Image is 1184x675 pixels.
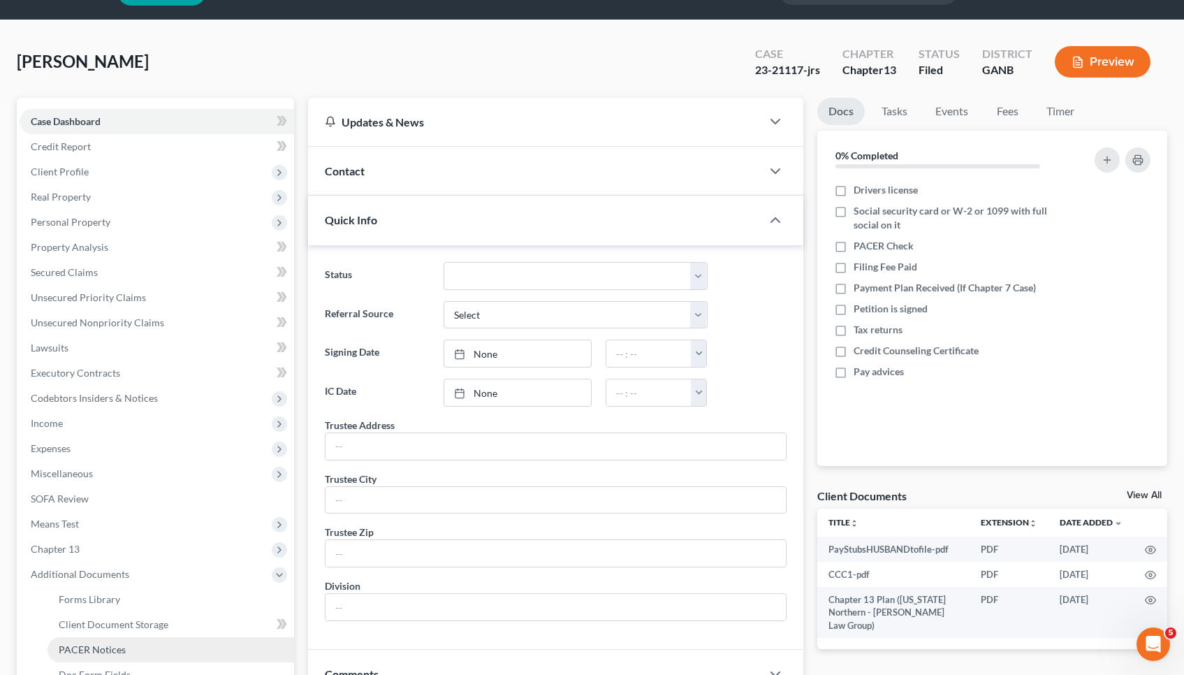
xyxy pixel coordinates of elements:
[325,525,374,539] div: Trustee Zip
[854,302,928,316] span: Petition is signed
[20,335,294,361] a: Lawsuits
[325,418,395,433] div: Trustee Address
[854,323,902,337] span: Tax returns
[17,51,149,71] span: [PERSON_NAME]
[31,216,110,228] span: Personal Property
[20,109,294,134] a: Case Dashboard
[31,417,63,429] span: Income
[47,612,294,637] a: Client Document Storage
[817,488,907,503] div: Client Documents
[318,301,437,329] label: Referral Source
[59,593,120,605] span: Forms Library
[854,183,918,197] span: Drivers license
[854,365,904,379] span: Pay advices
[444,340,591,367] a: None
[854,260,917,274] span: Filing Fee Paid
[755,62,820,78] div: 23-21117-jrs
[1137,627,1170,661] iframe: Intercom live chat
[1165,627,1176,639] span: 5
[325,579,360,593] div: Division
[444,379,591,406] a: None
[325,213,377,226] span: Quick Info
[970,537,1048,562] td: PDF
[1127,491,1162,500] a: View All
[1029,519,1037,528] i: unfold_more
[606,379,692,406] input: -- : --
[59,618,168,630] span: Client Document Storage
[31,166,89,177] span: Client Profile
[970,562,1048,587] td: PDF
[31,543,80,555] span: Chapter 13
[854,204,1068,232] span: Social security card or W-2 or 1099 with full social on it
[884,63,896,76] span: 13
[326,540,786,567] input: --
[924,98,979,125] a: Events
[850,519,858,528] i: unfold_more
[20,260,294,285] a: Secured Claims
[31,467,93,479] span: Miscellaneous
[31,342,68,354] span: Lawsuits
[755,46,820,62] div: Case
[982,62,1032,78] div: GANB
[31,568,129,580] span: Additional Documents
[985,98,1030,125] a: Fees
[31,191,91,203] span: Real Property
[1048,562,1134,587] td: [DATE]
[1055,46,1150,78] button: Preview
[325,115,745,129] div: Updates & News
[982,46,1032,62] div: District
[919,62,960,78] div: Filed
[854,344,979,358] span: Credit Counseling Certificate
[325,164,365,177] span: Contact
[31,140,91,152] span: Credit Report
[31,266,98,278] span: Secured Claims
[47,587,294,612] a: Forms Library
[970,587,1048,638] td: PDF
[817,98,865,125] a: Docs
[981,517,1037,528] a: Extensionunfold_more
[31,115,101,127] span: Case Dashboard
[31,241,108,253] span: Property Analysis
[31,518,79,530] span: Means Test
[20,310,294,335] a: Unsecured Nonpriority Claims
[31,291,146,303] span: Unsecured Priority Claims
[870,98,919,125] a: Tasks
[606,340,692,367] input: -- : --
[20,235,294,260] a: Property Analysis
[20,486,294,511] a: SOFA Review
[318,262,437,290] label: Status
[854,239,914,253] span: PACER Check
[842,62,896,78] div: Chapter
[31,442,71,454] span: Expenses
[1060,517,1123,528] a: Date Added expand_more
[318,340,437,368] label: Signing Date
[31,493,89,505] span: SOFA Review
[828,517,858,528] a: Titleunfold_more
[1048,537,1134,562] td: [DATE]
[1114,519,1123,528] i: expand_more
[31,392,158,404] span: Codebtors Insiders & Notices
[817,562,970,587] td: CCC1-pdf
[817,587,970,638] td: Chapter 13 Plan ([US_STATE] Northern - [PERSON_NAME] Law Group)
[854,281,1036,295] span: Payment Plan Received (If Chapter 7 Case)
[325,472,377,486] div: Trustee City
[47,637,294,662] a: PACER Notices
[31,367,120,379] span: Executory Contracts
[1035,98,1086,125] a: Timer
[326,487,786,514] input: --
[31,317,164,328] span: Unsecured Nonpriority Claims
[1048,587,1134,638] td: [DATE]
[919,46,960,62] div: Status
[20,361,294,386] a: Executory Contracts
[817,537,970,562] td: PayStubsHUSBANDtofile-pdf
[59,644,126,655] span: PACER Notices
[326,594,786,620] input: --
[20,285,294,310] a: Unsecured Priority Claims
[318,379,437,407] label: IC Date
[326,433,786,460] input: --
[842,46,896,62] div: Chapter
[835,150,898,161] strong: 0% Completed
[20,134,294,159] a: Credit Report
